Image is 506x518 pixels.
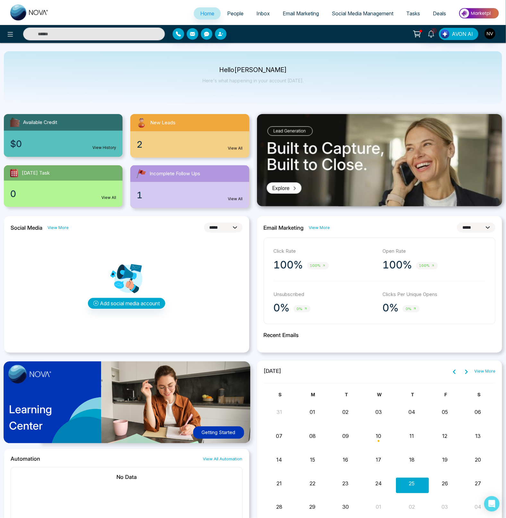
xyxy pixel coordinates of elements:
span: 0% [294,305,311,313]
img: home-learning-center.png [0,358,258,451]
button: 11 [409,432,414,440]
button: 15 [310,456,315,464]
p: Click Rate [274,248,376,255]
div: Open Intercom Messenger [484,496,500,512]
p: Open Rate [383,248,485,255]
a: Social Media Management [325,7,400,20]
button: 02 [343,408,349,416]
span: $0 [10,137,22,151]
p: Unsubscribed [274,291,376,298]
span: M [311,392,315,397]
a: New Leads2View All [126,114,253,158]
img: . [257,114,502,206]
span: T [345,392,348,397]
h2: Email Marketing [264,225,304,231]
img: followUps.svg [135,168,147,179]
img: Market-place.gif [456,6,502,21]
button: 12 [442,432,448,440]
span: 1 [137,188,142,202]
span: Available Credit [23,119,57,126]
p: Clicks Per Unique Opens [383,291,485,298]
button: AVON AI [439,28,478,40]
span: 100% [416,262,438,269]
span: T [411,392,414,397]
button: 24 [375,480,382,487]
span: [DATE] [264,367,282,375]
a: People [221,7,250,20]
button: 09 [342,432,349,440]
button: 03 [442,503,448,511]
span: 2 [137,138,142,151]
button: 16 [343,456,348,464]
a: View More [474,368,495,374]
h2: No Data [17,474,236,480]
button: 17 [376,456,382,464]
img: todayTask.svg [9,168,19,178]
span: 100% [307,262,329,269]
button: 31 [277,408,282,416]
a: Deals [426,7,452,20]
button: 18 [409,456,415,464]
button: Add social media account [88,298,165,309]
button: 25 [409,480,415,487]
a: View More [309,225,330,231]
p: Learning Center [9,401,52,434]
button: Getting Started [193,426,244,439]
button: 28 [276,503,282,511]
a: Email Marketing [276,7,325,20]
a: 1 [424,28,439,39]
span: Incomplete Follow Ups [150,170,200,177]
span: Deals [433,10,446,17]
a: Tasks [400,7,426,20]
p: Here's what happening in your account [DATE]. [202,78,304,83]
button: 03 [375,408,382,416]
button: 07 [276,432,283,440]
button: 02 [409,503,415,511]
button: 01 [376,503,382,511]
a: View All Automation [203,456,243,462]
span: Email Marketing [283,10,319,17]
span: [DATE] Task [22,169,50,177]
h2: Automation [11,456,40,462]
button: 13 [475,432,481,440]
h2: Recent Emails [264,332,496,338]
button: 21 [277,480,282,487]
button: 14 [277,456,282,464]
button: 05 [442,408,448,416]
span: 0% [403,305,420,313]
a: View All [228,145,243,151]
a: View All [228,196,243,202]
button: 06 [475,408,481,416]
img: User Avatar [485,28,495,39]
img: newLeads.svg [135,117,148,129]
span: S [477,392,480,397]
button: 23 [343,480,349,487]
img: Analytics png [110,263,142,295]
p: 0% [383,301,399,314]
h2: Social Media [11,225,42,231]
a: View More [47,225,69,231]
span: Social Media Management [332,10,393,17]
img: Nova CRM Logo [10,4,49,21]
span: AVON AI [452,30,473,38]
span: Tasks [406,10,420,17]
span: S [279,392,281,397]
p: 100% [383,259,412,271]
button: 22 [310,480,315,487]
img: availableCredit.svg [9,117,21,128]
a: Incomplete Follow Ups1View All [126,165,253,208]
a: Home [194,7,221,20]
button: 04 [475,503,481,511]
p: Hello [PERSON_NAME] [202,67,304,73]
a: Inbox [250,7,276,20]
img: Lead Flow [441,29,450,38]
button: 26 [442,480,448,487]
span: Inbox [256,10,270,17]
span: 0 [10,187,16,201]
span: F [444,392,447,397]
span: New Leads [150,119,176,127]
button: 04 [408,408,415,416]
p: 0% [274,301,290,314]
span: W [377,392,382,397]
a: View History [92,145,116,151]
